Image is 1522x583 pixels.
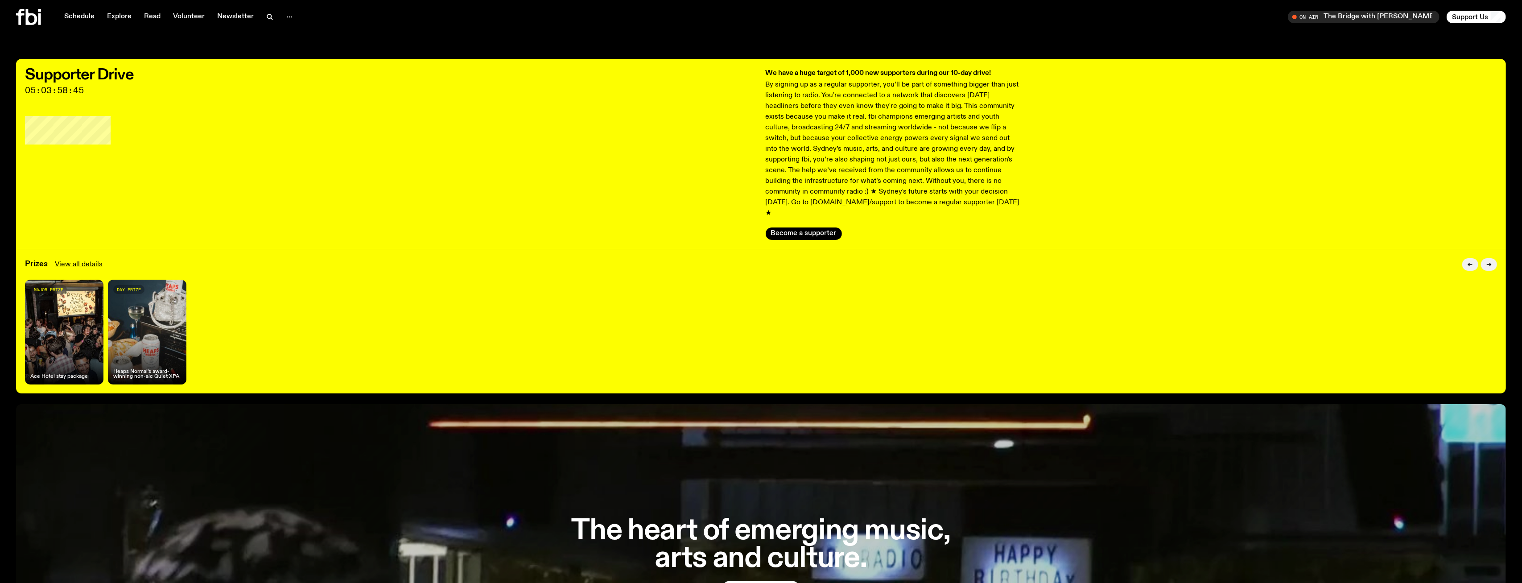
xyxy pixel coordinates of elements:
[59,11,100,23] a: Schedule
[117,287,141,292] span: day prize
[168,11,210,23] a: Volunteer
[102,11,137,23] a: Explore
[561,517,961,572] h1: The heart of emerging music, arts and culture.
[25,87,757,95] span: 05:03:58:45
[766,79,1023,219] p: By signing up as a regular supporter, you’ll be part of something bigger than just listening to r...
[113,369,181,379] h4: Heaps Normal's award-winning non-alc Quiet XPA
[1288,11,1440,23] button: On AirThe Bridge with [PERSON_NAME]
[34,287,63,292] span: major prize
[212,11,259,23] a: Newsletter
[766,227,842,240] button: Become a supporter
[1447,11,1506,23] button: Support Us
[25,260,48,268] h3: Prizes
[139,11,166,23] a: Read
[25,68,757,82] h2: Supporter Drive
[766,68,1023,79] h3: We have a huge target of 1,000 new supporters during our 10-day drive!
[55,259,103,270] a: View all details
[30,374,88,379] h4: Ace Hotel stay package
[1452,13,1488,21] span: Support Us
